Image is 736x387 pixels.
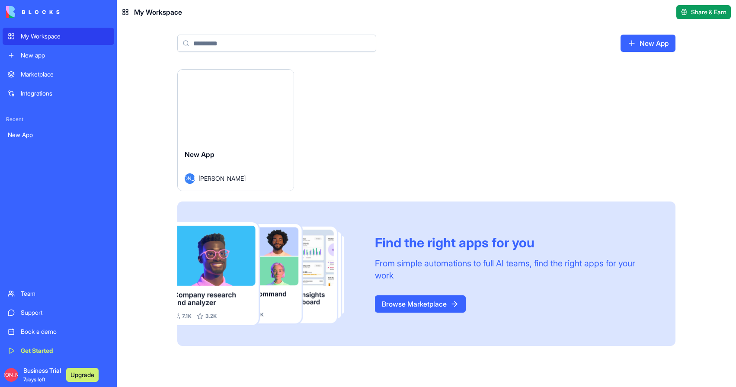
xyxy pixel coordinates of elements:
[21,70,109,79] div: Marketplace
[21,289,109,298] div: Team
[3,323,114,340] a: Book a demo
[177,222,361,326] img: Frame_181_egmpey.png
[3,126,114,144] a: New App
[21,308,109,317] div: Support
[3,85,114,102] a: Integrations
[198,174,246,183] span: [PERSON_NAME]
[8,131,109,139] div: New App
[185,173,195,184] span: [PERSON_NAME]
[3,342,114,359] a: Get Started
[375,235,655,250] div: Find the right apps for you
[3,116,114,123] span: Recent
[375,295,466,313] a: Browse Marketplace
[134,7,182,17] span: My Workspace
[3,285,114,302] a: Team
[3,47,114,64] a: New app
[621,35,675,52] a: New App
[21,327,109,336] div: Book a demo
[3,28,114,45] a: My Workspace
[21,51,109,60] div: New app
[66,368,99,382] button: Upgrade
[4,368,18,382] span: [PERSON_NAME]
[21,346,109,355] div: Get Started
[21,89,109,98] div: Integrations
[23,376,45,383] span: 7 days left
[6,6,60,18] img: logo
[177,69,294,191] a: New App[PERSON_NAME][PERSON_NAME]
[375,257,655,281] div: From simple automations to full AI teams, find the right apps for your work
[676,5,731,19] button: Share & Earn
[3,66,114,83] a: Marketplace
[185,150,214,159] span: New App
[691,8,726,16] span: Share & Earn
[3,304,114,321] a: Support
[21,32,109,41] div: My Workspace
[23,366,61,384] span: Business Trial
